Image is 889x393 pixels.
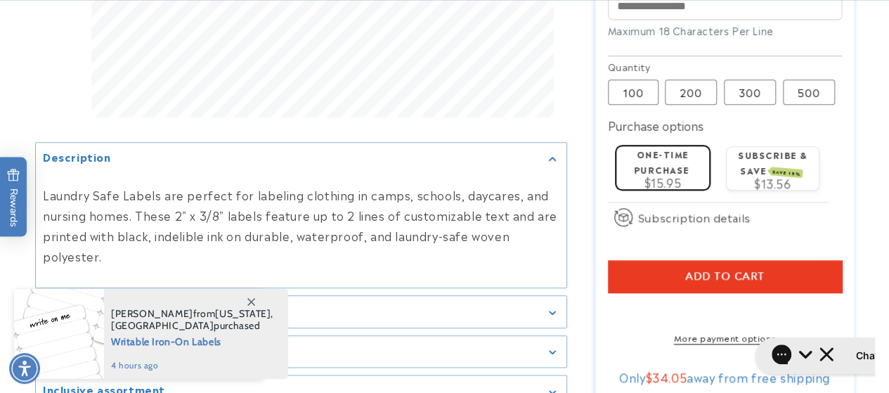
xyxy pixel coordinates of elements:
[724,79,776,105] label: 300
[215,307,271,320] span: [US_STATE]
[111,319,214,332] span: [GEOGRAPHIC_DATA]
[665,79,717,105] label: 200
[608,60,651,74] legend: Quantity
[638,209,751,226] span: Subscription details
[36,296,566,328] summary: Features
[43,149,111,163] h2: Description
[111,332,273,349] span: Writable Iron-On Labels
[608,260,842,292] button: Add to cart
[36,142,566,174] summary: Description
[108,16,167,30] h1: Chat with us
[9,353,40,384] div: Accessibility Menu
[7,5,170,41] button: Open gorgias live chat
[7,168,20,226] span: Rewards
[608,23,842,38] div: Maximum 18 Characters Per Line
[783,79,835,105] label: 500
[644,174,682,191] span: $15.95
[608,79,658,105] label: 100
[652,368,687,385] span: 34.05
[748,333,875,379] iframe: Gorgias live chat messenger
[111,307,193,320] span: [PERSON_NAME]
[646,368,653,385] span: $
[608,370,842,384] div: Only away from free shipping
[43,185,559,266] p: Laundry Safe Labels are perfect for labeling clothing in camps, schools, daycares, and nursing ho...
[36,336,566,368] summary: Details
[754,174,791,191] span: $13.56
[634,148,689,175] label: One-time purchase
[608,117,703,134] label: Purchase options
[738,148,807,176] label: Subscribe & save
[608,331,842,344] a: More payment options
[770,167,803,178] span: SAVE 15%
[111,308,273,332] span: from , purchased
[685,270,765,283] span: Add to cart
[111,359,273,372] span: 4 hours ago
